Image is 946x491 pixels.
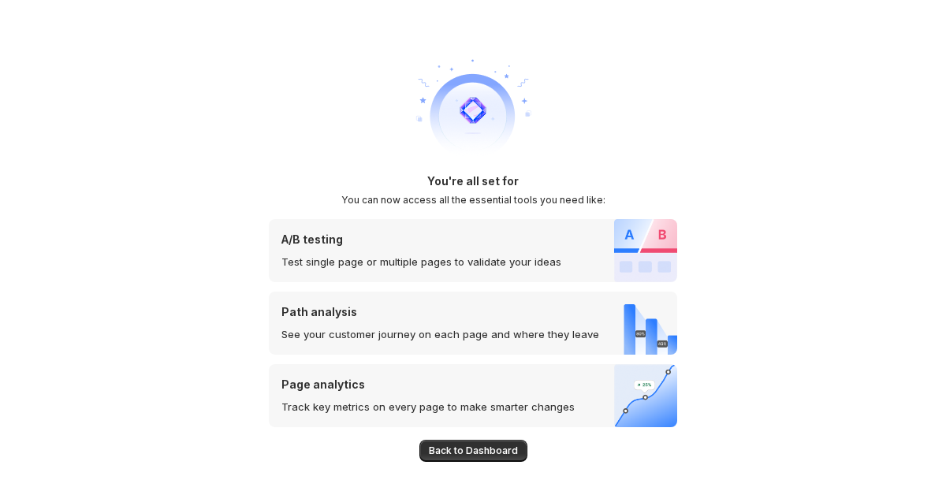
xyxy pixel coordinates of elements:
img: welcome [410,47,536,173]
span: Back to Dashboard [429,445,518,457]
p: Page analytics [281,377,575,392]
img: Page analytics [614,364,677,427]
p: Test single page or multiple pages to validate your ideas [281,254,561,270]
p: Track key metrics on every page to make smarter changes [281,399,575,415]
img: Path analysis [608,292,677,355]
p: A/B testing [281,232,561,247]
p: Path analysis [281,304,599,320]
h1: You're all set for [427,173,519,189]
img: A/B testing [614,219,677,282]
button: Back to Dashboard [419,440,527,462]
p: See your customer journey on each page and where they leave [281,326,599,342]
h2: You can now access all the essential tools you need like: [341,194,605,206]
